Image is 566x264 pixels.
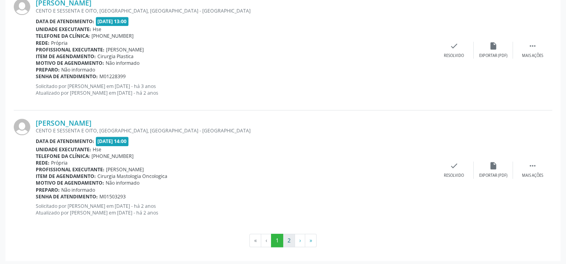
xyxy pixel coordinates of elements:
span: Não informado [61,66,95,73]
b: Data de atendimento: [36,138,94,145]
span: [PERSON_NAME] [106,166,144,173]
i: insert_drive_file [489,42,498,50]
b: Rede: [36,40,49,46]
span: Hse [93,146,101,153]
div: Exportar (PDF) [479,53,507,59]
b: Item de agendamento: [36,173,96,180]
b: Rede: [36,159,49,166]
p: Solicitado por [PERSON_NAME] em [DATE] - há 2 anos Atualizado por [PERSON_NAME] em [DATE] - há 2 ... [36,203,434,216]
i: insert_drive_file [489,161,498,170]
b: Data de atendimento: [36,18,94,25]
b: Profissional executante: [36,46,104,53]
img: img [14,119,30,135]
span: Não informado [61,187,95,193]
b: Preparo: [36,66,60,73]
button: Go to next page [295,234,305,247]
span: [PHONE_NUMBER] [92,153,134,159]
div: CENTO E SESSENTA E OITO, [GEOGRAPHIC_DATA], [GEOGRAPHIC_DATA] - [GEOGRAPHIC_DATA] [36,127,434,134]
b: Telefone da clínica: [36,33,90,39]
b: Motivo de agendamento: [36,180,104,186]
b: Unidade executante: [36,26,91,33]
a: [PERSON_NAME] [36,119,92,127]
b: Senha de atendimento: [36,193,98,200]
div: Mais ações [522,53,543,59]
b: Unidade executante: [36,146,91,153]
span: M01228399 [99,73,126,80]
p: Solicitado por [PERSON_NAME] em [DATE] - há 3 anos Atualizado por [PERSON_NAME] em [DATE] - há 2 ... [36,83,434,96]
span: [PERSON_NAME] [106,46,144,53]
i:  [528,161,537,170]
div: Resolvido [444,173,464,178]
button: Go to last page [305,234,317,247]
span: Cirurgia Plastica [97,53,134,60]
span: Própria [51,159,68,166]
button: Go to page 2 [283,234,295,247]
div: Resolvido [444,53,464,59]
button: Go to page 1 [271,234,283,247]
b: Profissional executante: [36,166,104,173]
b: Item de agendamento: [36,53,96,60]
b: Preparo: [36,187,60,193]
span: [DATE] 14:00 [96,137,129,146]
div: Exportar (PDF) [479,173,507,178]
i: check [450,161,458,170]
span: Não informado [106,180,139,186]
i: check [450,42,458,50]
b: Motivo de agendamento: [36,60,104,66]
i:  [528,42,537,50]
span: [PHONE_NUMBER] [92,33,134,39]
div: CENTO E SESSENTA E OITO, [GEOGRAPHIC_DATA], [GEOGRAPHIC_DATA] - [GEOGRAPHIC_DATA] [36,7,434,14]
span: Própria [51,40,68,46]
span: Hse [93,26,101,33]
b: Telefone da clínica: [36,153,90,159]
span: [DATE] 13:00 [96,17,129,26]
span: Não informado [106,60,139,66]
div: Mais ações [522,173,543,178]
b: Senha de atendimento: [36,73,98,80]
span: M01503293 [99,193,126,200]
span: Cirurgia Mastologia Oncologica [97,173,167,180]
ul: Pagination [14,234,552,247]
